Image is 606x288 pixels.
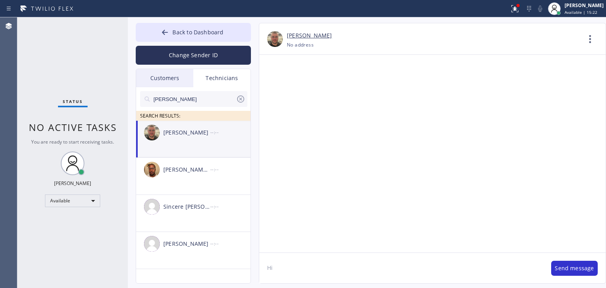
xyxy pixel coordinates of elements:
span: SEARCH RESULTS: [140,112,180,119]
button: Change Sender ID [136,46,251,65]
div: [PERSON_NAME] [PERSON_NAME] [163,165,210,174]
div: Sincere [PERSON_NAME] [163,202,210,211]
div: --:-- [210,202,251,211]
span: Available | 15:22 [565,9,597,15]
div: [PERSON_NAME] [565,2,604,9]
span: You are ready to start receiving tasks. [31,138,114,145]
img: user.png [144,199,160,215]
img: user.png [144,236,160,252]
span: Back to Dashboard [172,28,223,36]
img: 9c16ec2ba961f8ff42b8382d3775c016.jpg [144,162,160,178]
div: Available [45,194,100,207]
img: e2890cee9c04bd09a0a05076dd9b1d81.jpg [144,125,160,140]
div: --:-- [210,165,251,174]
div: [PERSON_NAME] [163,239,210,249]
button: Mute [535,3,546,14]
span: No active tasks [29,121,117,134]
img: e2890cee9c04bd09a0a05076dd9b1d81.jpg [267,31,283,47]
div: --:-- [210,239,251,248]
div: [PERSON_NAME] [163,128,210,137]
div: No address [287,40,314,49]
span: Status [63,99,83,104]
div: Technicians [193,69,251,87]
div: Customers [136,69,193,87]
textarea: Hi [259,253,543,283]
div: --:-- [210,128,251,137]
button: Send message [551,261,598,276]
div: [PERSON_NAME] [54,180,91,187]
button: Back to Dashboard [136,23,251,42]
a: [PERSON_NAME] [287,31,332,40]
input: Search [153,91,236,107]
